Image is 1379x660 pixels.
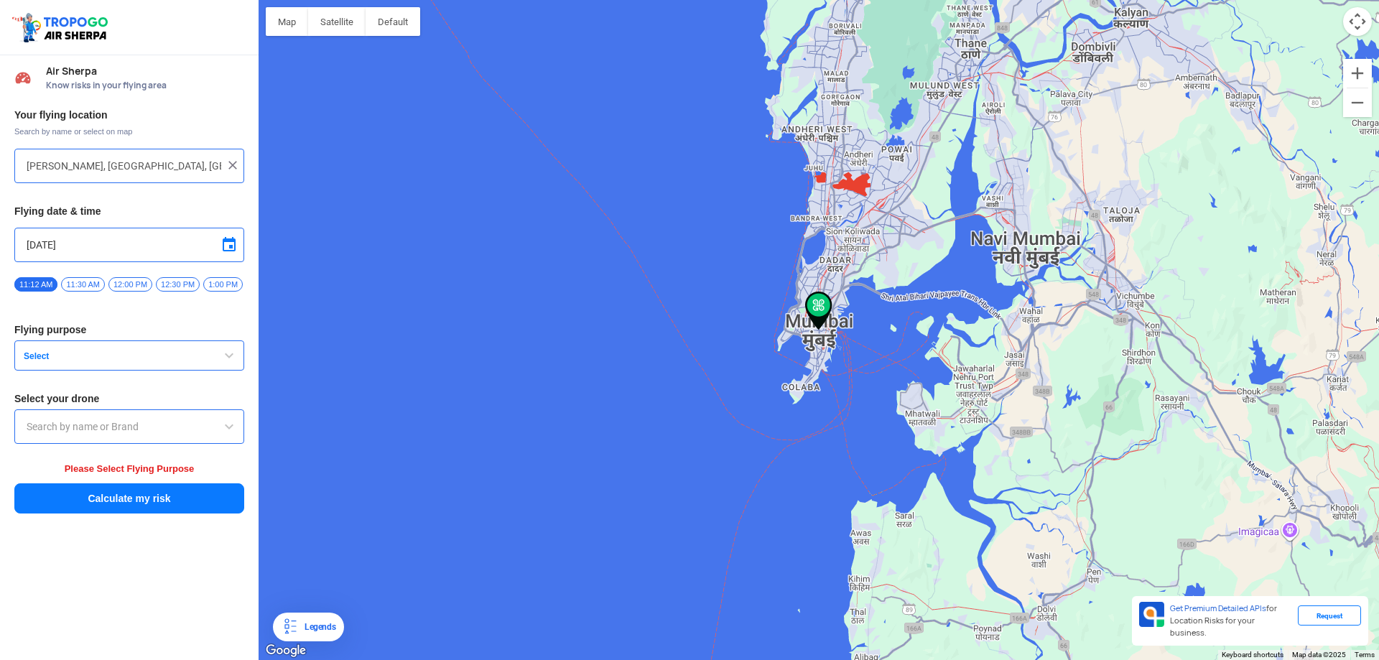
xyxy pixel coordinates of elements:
span: 11:12 AM [14,277,57,292]
img: Google [262,641,310,660]
span: 11:30 AM [61,277,104,292]
h3: Your flying location [14,110,244,120]
button: Zoom in [1343,59,1372,88]
button: Zoom out [1343,88,1372,117]
img: Legends [282,618,299,636]
span: Get Premium Detailed APIs [1170,603,1266,613]
input: Search your flying location [27,157,221,175]
a: Terms [1355,651,1375,659]
button: Show satellite imagery [308,7,366,36]
h3: Flying purpose [14,325,244,335]
input: Select Date [27,236,232,254]
div: Legends [299,618,335,636]
img: Risk Scores [14,69,32,86]
h3: Select your drone [14,394,244,404]
img: Premium APIs [1139,602,1164,627]
span: 12:30 PM [156,277,200,292]
span: Please Select Flying Purpose [65,463,195,474]
button: Map camera controls [1343,7,1372,36]
span: Search by name or select on map [14,126,244,137]
h3: Flying date & time [14,206,244,216]
span: Map data ©2025 [1292,651,1346,659]
button: Calculate my risk [14,483,244,513]
img: ic_tgdronemaps.svg [11,11,113,44]
button: Keyboard shortcuts [1222,650,1283,660]
div: Request [1298,605,1361,626]
span: 12:00 PM [108,277,152,292]
button: Show street map [266,7,308,36]
input: Search by name or Brand [27,418,232,435]
span: Know risks in your flying area [46,80,244,91]
img: ic_close.png [226,158,240,172]
div: for Location Risks for your business. [1164,602,1298,640]
span: Air Sherpa [46,65,244,77]
a: Open this area in Google Maps (opens a new window) [262,641,310,660]
span: Select [18,350,198,362]
button: Select [14,340,244,371]
span: 1:00 PM [203,277,243,292]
